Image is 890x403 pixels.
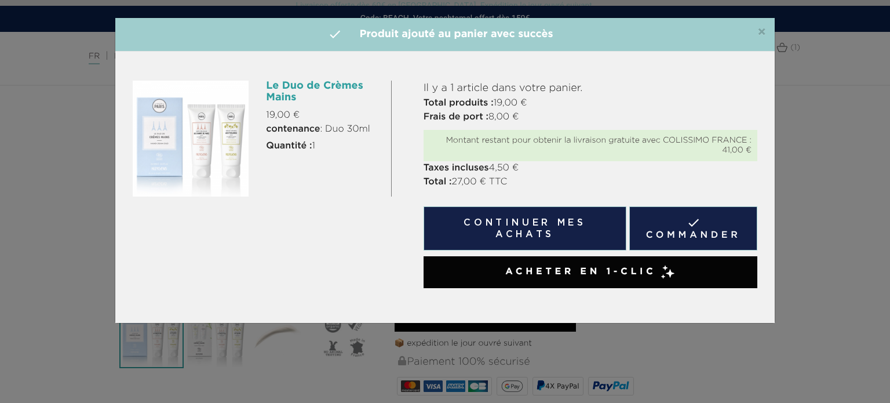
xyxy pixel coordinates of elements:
div: Montant restant pour obtenir la livraison gratuite avec COLISSIMO FRANCE : 41,00 € [429,136,752,155]
img: Le Duo de Crèmes Mains [133,81,249,197]
p: 19,00 € [266,108,382,122]
p: Il y a 1 article dans votre panier. [424,81,757,96]
p: 4,50 € [424,161,757,175]
strong: Total : [424,177,452,187]
button: Close [757,26,766,39]
strong: Frais de port : [424,112,488,122]
button: Continuer mes achats [424,206,626,250]
strong: Total produits : [424,99,494,108]
p: 8,00 € [424,110,757,124]
strong: contenance [266,125,320,134]
strong: Quantité : [266,141,312,151]
h4: Produit ajouté au panier avec succès [124,27,766,42]
a: Commander [629,206,757,250]
span: × [757,26,766,39]
strong: Taxes incluses [424,164,489,173]
p: 19,00 € [424,96,757,110]
h6: Le Duo de Crèmes Mains [266,81,382,104]
i:  [328,27,342,41]
span: : Duo 30ml [266,122,370,136]
p: 1 [266,139,382,153]
p: 27,00 € TTC [424,175,757,189]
